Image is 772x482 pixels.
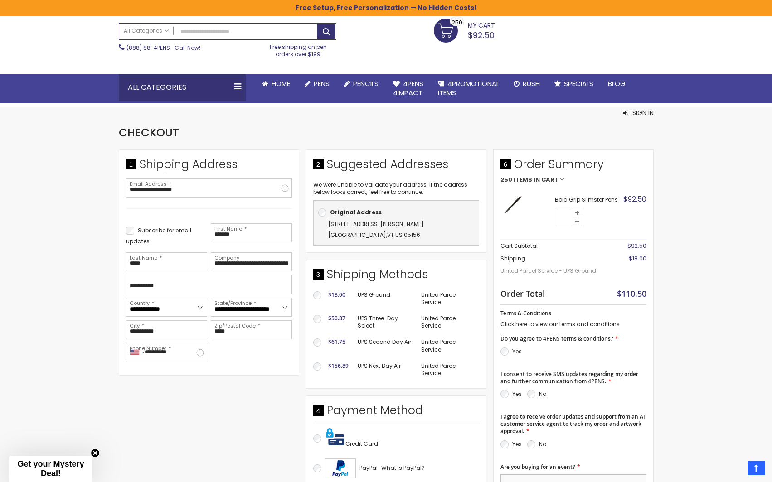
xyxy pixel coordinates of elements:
[500,370,638,385] span: I consent to receive SMS updates regarding my order and further communication from 4PENS.
[697,458,772,482] iframe: Google Customer Reviews
[512,347,522,355] label: Yes
[126,343,147,361] div: United States: +1
[330,208,382,216] b: Original Address
[514,177,558,183] span: Items in Cart
[119,74,246,101] div: All Categories
[632,108,654,117] span: Sign In
[353,310,417,334] td: UPS Three-Day Select
[381,463,425,473] a: What is PayPal?
[523,79,540,88] span: Rush
[17,459,84,478] span: Get your Mystery Deal!
[417,287,479,310] td: United Parcel Service
[417,310,479,334] td: United Parcel Service
[260,40,336,58] div: Free shipping on pen orders over $199
[500,263,602,279] span: United Parcel Service - UPS Ground
[512,440,522,448] label: Yes
[500,335,613,342] span: Do you agree to 4PENS terms & conditions?
[328,291,345,299] span: $18.00
[512,390,522,398] label: Yes
[326,428,344,446] img: Pay with credit card
[438,79,499,97] span: 4PROMOTIONAL ITEMS
[313,181,479,196] p: We were unable to validate your address. If the address below looks correct, feel free to continue.
[500,240,602,253] th: Cart Subtotal
[328,314,345,322] span: $50.87
[500,192,525,217] img: Bold Gripped Slimster-Black
[119,125,179,140] span: Checkout
[617,288,646,299] span: $110.50
[601,74,633,94] a: Blog
[272,79,290,88] span: Home
[328,220,424,228] span: [STREET_ADDRESS][PERSON_NAME]
[359,464,378,472] span: PayPal
[539,390,546,398] label: No
[500,157,646,177] span: Order Summary
[313,157,479,177] div: Suggested Addresses
[500,287,545,299] strong: Order Total
[313,403,479,423] div: Payment Method
[500,463,575,471] span: Are you buying for an event?
[126,227,191,245] span: Subscribe for email updates
[564,79,593,88] span: Specials
[623,108,654,117] button: Sign In
[387,231,394,239] span: VT
[318,219,474,241] div: ,
[506,74,547,94] a: Rush
[500,320,620,328] a: Click here to view our terms and conditions
[353,334,417,357] td: UPS Second Day Air
[126,44,170,52] a: (888) 88-4PENS
[627,242,646,250] span: $92.50
[500,255,525,262] span: Shipping
[468,29,495,41] span: $92.50
[119,24,174,39] a: All Categories
[500,177,512,183] span: 250
[547,74,601,94] a: Specials
[500,309,551,317] span: Terms & Conditions
[297,74,337,94] a: Pens
[91,448,100,458] button: Close teaser
[500,413,645,435] span: I agree to receive order updates and support from an AI customer service agent to track my order ...
[623,194,646,204] span: $92.50
[328,231,386,239] span: [GEOGRAPHIC_DATA]
[452,18,462,27] span: 250
[126,44,200,52] span: - Call Now!
[353,358,417,381] td: UPS Next Day Air
[431,74,506,103] a: 4PROMOTIONALITEMS
[325,458,356,478] img: Acceptance Mark
[313,267,479,287] div: Shipping Methods
[328,362,349,370] span: $156.89
[395,231,403,239] span: US
[608,79,626,88] span: Blog
[434,19,495,41] a: $92.50 250
[353,287,417,310] td: UPS Ground
[255,74,297,94] a: Home
[555,196,620,203] strong: Bold Grip Slimster Pens
[124,27,169,34] span: All Categories
[393,79,423,97] span: 4Pens 4impact
[404,231,420,239] span: 05156
[417,334,479,357] td: United Parcel Service
[126,157,292,177] div: Shipping Address
[386,74,431,103] a: 4Pens4impact
[328,338,345,346] span: $61.75
[539,440,546,448] label: No
[9,456,92,482] div: Get your Mystery Deal!Close teaser
[381,464,425,472] span: What is PayPal?
[345,440,378,448] span: Credit Card
[337,74,386,94] a: Pencils
[314,79,330,88] span: Pens
[629,255,646,262] span: $18.00
[417,358,479,381] td: United Parcel Service
[353,79,379,88] span: Pencils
